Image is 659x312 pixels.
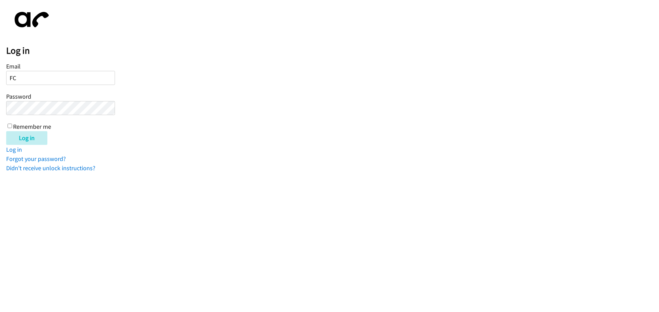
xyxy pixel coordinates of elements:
[6,131,47,145] input: Log in
[6,6,54,33] img: aphone-8a226864a2ddd6a5e75d1ebefc011f4aa8f32683c2d82f3fb0802fe031f96514.svg
[6,45,659,57] h2: Log in
[6,92,31,100] label: Password
[6,155,66,163] a: Forgot your password?
[6,146,22,153] a: Log in
[6,62,21,70] label: Email
[13,123,51,130] label: Remember me
[6,164,95,172] a: Didn't receive unlock instructions?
